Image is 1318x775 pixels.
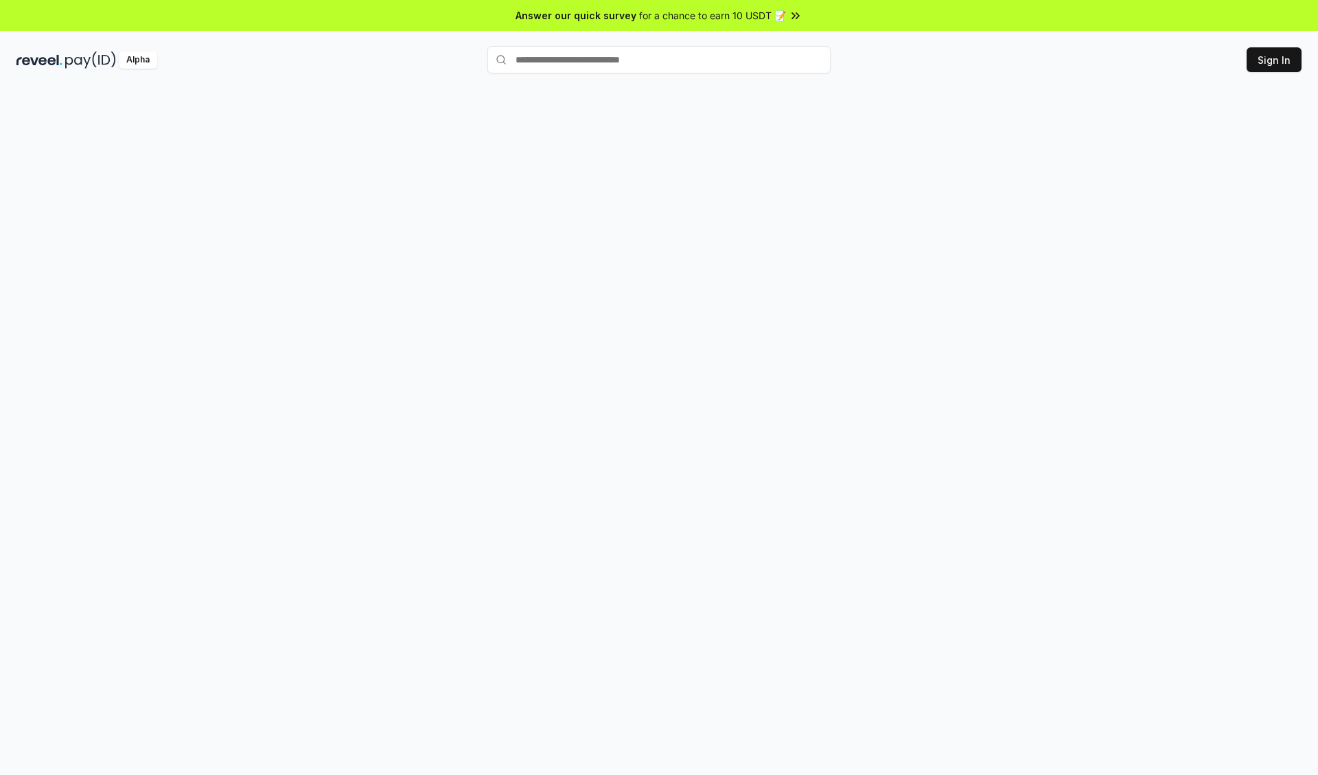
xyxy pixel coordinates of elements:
img: pay_id [65,51,116,69]
span: Answer our quick survey [516,8,636,23]
button: Sign In [1247,47,1302,72]
span: for a chance to earn 10 USDT 📝 [639,8,786,23]
img: reveel_dark [16,51,62,69]
div: Alpha [119,51,157,69]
